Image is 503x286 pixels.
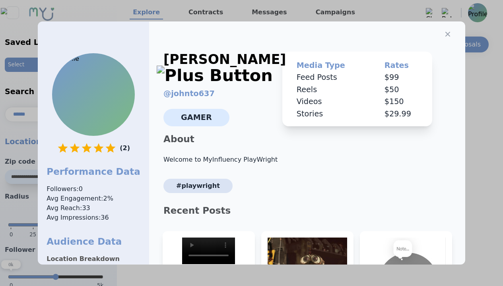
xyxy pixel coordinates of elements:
[285,60,373,71] th: Media Type
[47,203,140,213] span: Avg Reach: 33
[47,254,140,264] p: Location Breakdown
[163,109,229,126] span: Gamer
[285,84,373,96] td: Reels
[285,96,373,108] td: Videos
[373,84,429,96] td: $ 50
[285,71,373,84] td: Feed Posts
[373,108,429,120] td: $ 29.99
[163,179,233,193] span: #PlayWright
[157,204,457,217] p: Recent Posts
[285,108,373,120] td: Stories
[53,54,134,135] img: Profile
[47,194,140,203] span: Avg Engagement: 2 %
[120,142,130,154] p: ( 2 )
[163,52,286,83] div: [PERSON_NAME]
[157,155,457,164] p: Welcome to MyInfluency PlayWright
[373,96,429,108] td: $ 150
[373,60,429,71] th: Rates
[47,165,140,178] h1: Performance Data
[47,235,140,248] h1: Audience Data
[47,213,140,222] span: Avg Impressions: 36
[157,133,457,145] p: About
[163,89,215,98] a: @johnto637
[157,66,273,85] img: Plus Button
[373,71,429,84] td: $ 99
[47,184,140,194] span: Followers: 0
